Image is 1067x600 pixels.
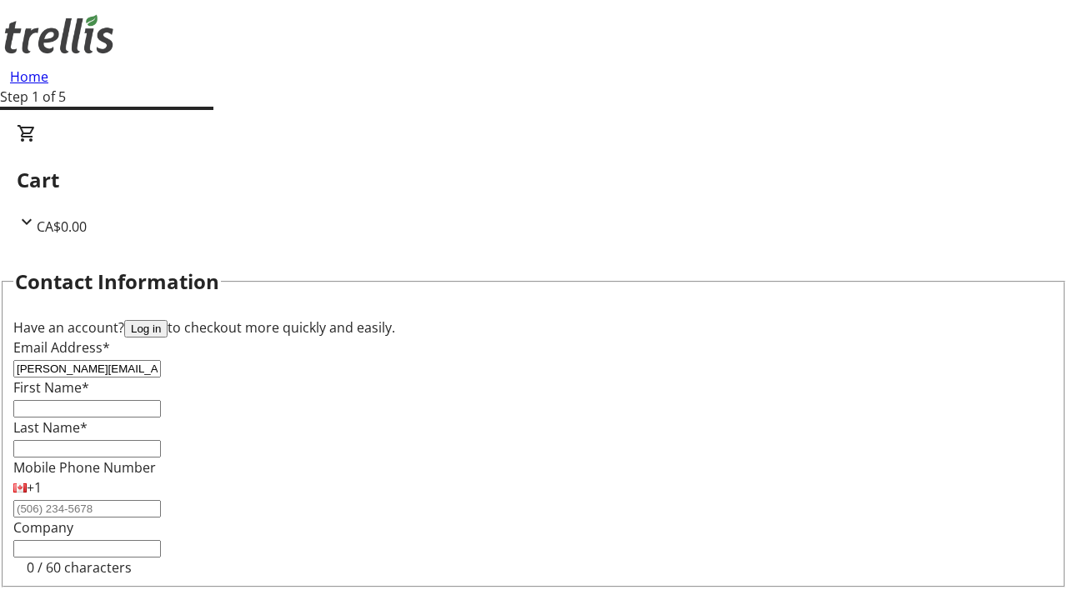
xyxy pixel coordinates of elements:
[13,418,88,437] label: Last Name*
[17,165,1050,195] h2: Cart
[27,558,132,577] tr-character-limit: 0 / 60 characters
[13,500,161,517] input: (506) 234-5678
[13,317,1054,337] div: Have an account? to checkout more quickly and easily.
[13,458,156,477] label: Mobile Phone Number
[13,518,73,537] label: Company
[15,267,219,297] h2: Contact Information
[13,338,110,357] label: Email Address*
[17,123,1050,237] div: CartCA$0.00
[13,378,89,397] label: First Name*
[37,217,87,236] span: CA$0.00
[124,320,168,337] button: Log in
